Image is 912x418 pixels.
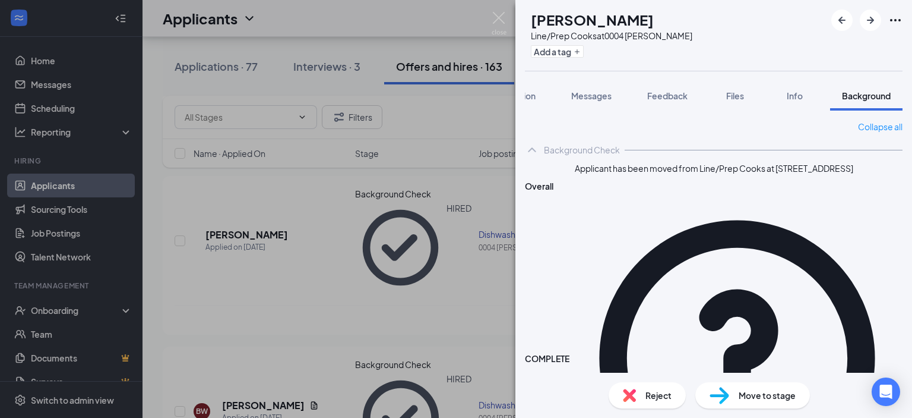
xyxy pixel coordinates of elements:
[525,181,553,191] span: Overall
[575,162,853,175] span: Applicant has been moved from Line/Prep Cooks at [STREET_ADDRESS]
[888,13,902,27] svg: Ellipses
[525,352,569,365] span: COMPLETE
[858,120,902,133] a: Collapse all
[726,90,744,101] span: Files
[647,90,688,101] span: Feedback
[574,48,581,55] svg: Plus
[739,389,796,402] span: Move to stage
[863,13,878,27] svg: ArrowRight
[872,378,900,406] div: Open Intercom Messenger
[571,90,612,101] span: Messages
[525,143,539,157] svg: ChevronUp
[787,90,803,101] span: Info
[645,389,672,402] span: Reject
[860,10,881,31] button: ArrowRight
[842,90,891,101] span: Background
[531,45,584,58] button: PlusAdd a tag
[531,30,692,42] div: Line/Prep Cooks at 0004 [PERSON_NAME]
[831,10,853,31] button: ArrowLeftNew
[835,13,849,27] svg: ArrowLeftNew
[531,10,654,30] h1: [PERSON_NAME]
[544,144,620,156] div: Background Check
